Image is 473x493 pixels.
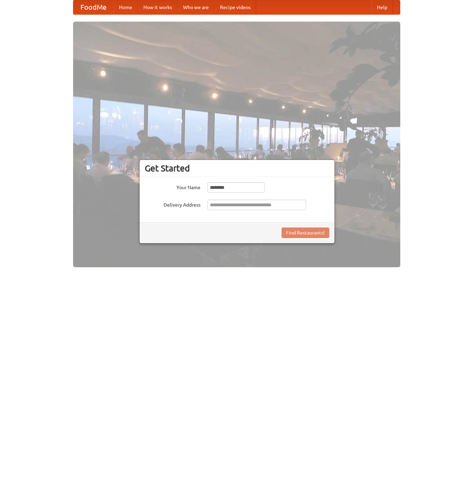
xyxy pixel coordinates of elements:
[145,182,200,191] label: Your Name
[371,0,393,14] a: Help
[178,0,214,14] a: Who we are
[73,0,113,14] a: FoodMe
[145,200,200,208] label: Delivery Address
[113,0,138,14] a: Home
[145,163,329,174] h3: Get Started
[214,0,256,14] a: Recipe videos
[282,228,329,238] button: Find Restaurants!
[138,0,178,14] a: How it works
